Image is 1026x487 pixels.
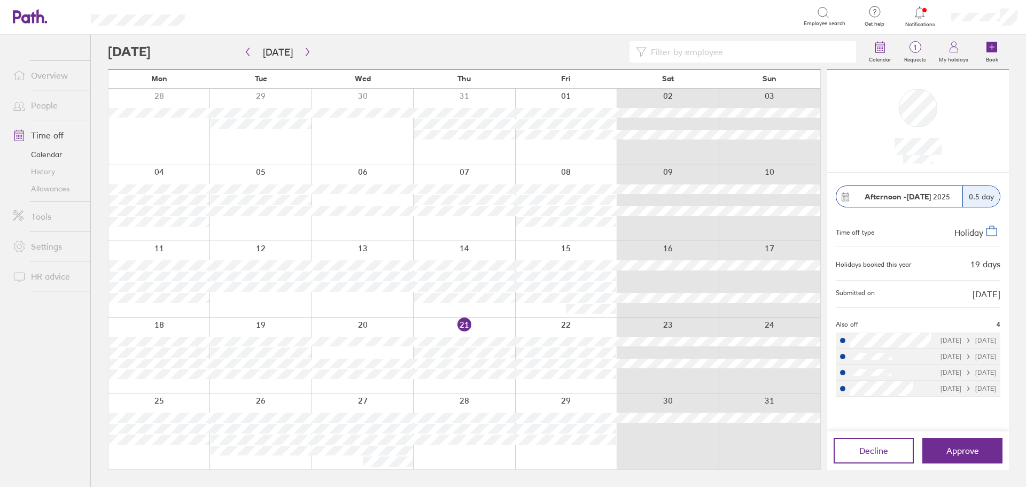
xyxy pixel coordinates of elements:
[859,446,888,455] span: Decline
[946,446,979,455] span: Approve
[4,95,90,116] a: People
[4,125,90,146] a: Time off
[4,206,90,227] a: Tools
[254,43,301,61] button: [DATE]
[903,5,937,28] a: Notifications
[862,53,898,63] label: Calendar
[898,53,932,63] label: Requests
[865,192,950,201] span: 2025
[932,53,975,63] label: My holidays
[865,192,907,202] strong: Afternoon -
[4,146,90,163] a: Calendar
[4,163,90,180] a: History
[4,236,90,257] a: Settings
[980,53,1005,63] label: Book
[151,74,167,83] span: Mon
[457,74,471,83] span: Thu
[836,321,858,328] span: Also off
[907,192,931,202] strong: [DATE]
[4,180,90,197] a: Allowances
[903,21,937,28] span: Notifications
[561,74,571,83] span: Fri
[941,353,996,360] div: [DATE] [DATE]
[763,74,776,83] span: Sun
[804,20,845,27] span: Employee search
[997,321,1000,328] span: 4
[941,385,996,392] div: [DATE] [DATE]
[962,186,1000,207] div: 0.5 day
[970,259,1000,269] div: 19 days
[214,11,241,21] div: Search
[932,35,975,69] a: My holidays
[862,35,898,69] a: Calendar
[4,65,90,86] a: Overview
[975,35,1009,69] a: Book
[836,289,875,299] span: Submitted on
[941,369,996,376] div: [DATE] [DATE]
[857,21,892,27] span: Get help
[4,266,90,287] a: HR advice
[954,227,983,238] span: Holiday
[662,74,674,83] span: Sat
[922,438,1002,463] button: Approve
[836,225,874,237] div: Time off type
[973,289,1000,299] span: [DATE]
[836,261,912,268] div: Holidays booked this year
[647,42,850,62] input: Filter by employee
[355,74,371,83] span: Wed
[898,43,932,52] span: 1
[255,74,267,83] span: Tue
[834,438,914,463] button: Decline
[941,337,996,344] div: [DATE] [DATE]
[898,35,932,69] a: 1Requests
